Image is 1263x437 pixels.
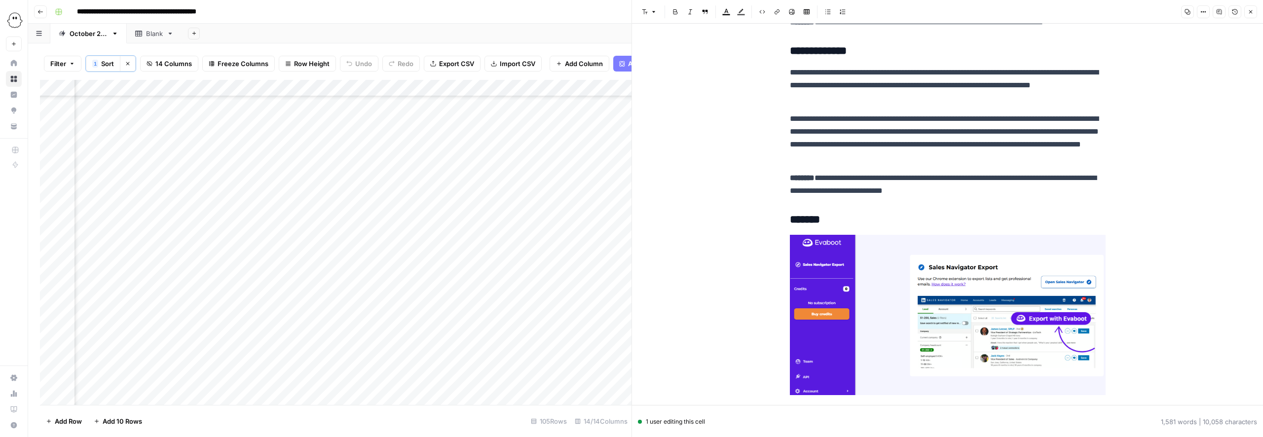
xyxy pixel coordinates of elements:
[398,59,413,69] span: Redo
[202,56,275,72] button: Freeze Columns
[6,401,22,417] a: Learning Hub
[565,59,603,69] span: Add Column
[140,56,198,72] button: 14 Columns
[340,56,378,72] button: Undo
[94,60,97,68] span: 1
[92,60,98,68] div: 1
[439,59,474,69] span: Export CSV
[6,386,22,401] a: Usage
[6,370,22,386] a: Settings
[6,8,22,33] button: Workspace: PhantomBuster
[527,413,571,429] div: 105 Rows
[146,29,163,38] div: Blank
[88,413,148,429] button: Add 10 Rows
[50,24,127,43] a: [DATE] edits
[355,59,372,69] span: Undo
[6,71,22,87] a: Browse
[103,416,142,426] span: Add 10 Rows
[6,103,22,118] a: Opportunities
[6,11,24,29] img: PhantomBuster Logo
[86,56,120,72] button: 1Sort
[101,59,114,69] span: Sort
[155,59,192,69] span: 14 Columns
[70,29,108,38] div: [DATE] edits
[1161,417,1257,427] div: 1,581 words | 10,058 characters
[294,59,330,69] span: Row Height
[550,56,609,72] button: Add Column
[218,59,268,69] span: Freeze Columns
[500,59,535,69] span: Import CSV
[638,417,705,426] div: 1 user editing this cell
[6,87,22,103] a: Insights
[44,56,81,72] button: Filter
[484,56,542,72] button: Import CSV
[50,59,66,69] span: Filter
[6,55,22,71] a: Home
[424,56,481,72] button: Export CSV
[40,413,88,429] button: Add Row
[571,413,631,429] div: 14/14 Columns
[55,416,82,426] span: Add Row
[613,56,688,72] button: Add Power Agent
[127,24,182,43] a: Blank
[6,417,22,433] button: Help + Support
[6,118,22,134] a: Your Data
[279,56,336,72] button: Row Height
[382,56,420,72] button: Redo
